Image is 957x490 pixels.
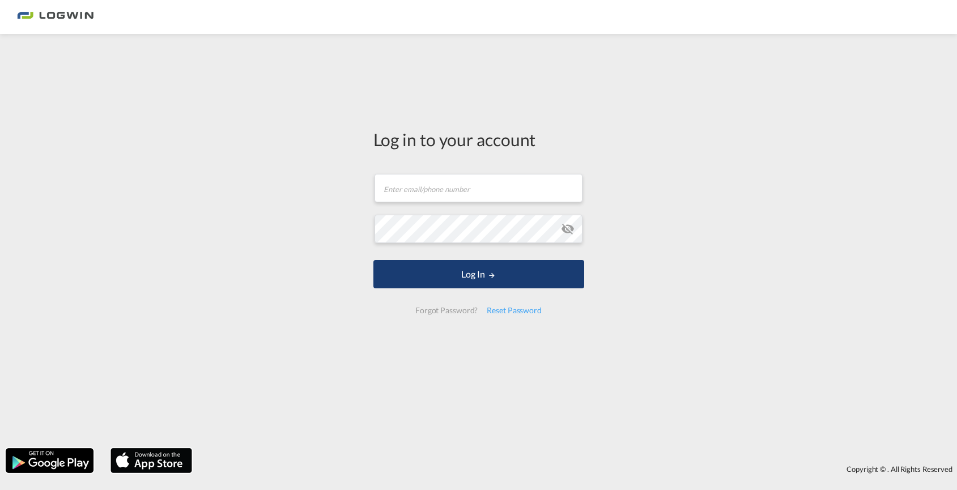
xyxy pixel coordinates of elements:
[198,459,957,479] div: Copyright © . All Rights Reserved
[373,127,584,151] div: Log in to your account
[375,174,582,202] input: Enter email/phone number
[411,300,482,321] div: Forgot Password?
[482,300,546,321] div: Reset Password
[5,447,95,474] img: google.png
[373,260,584,288] button: LOGIN
[109,447,193,474] img: apple.png
[561,222,575,236] md-icon: icon-eye-off
[17,5,93,30] img: 2761ae10d95411efa20a1f5e0282d2d7.png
